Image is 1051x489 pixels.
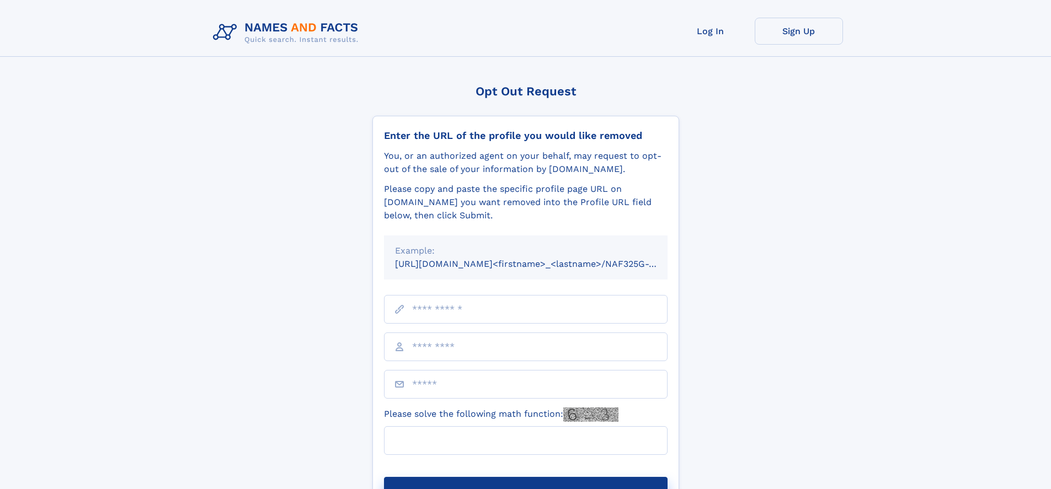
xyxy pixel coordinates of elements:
[384,149,668,176] div: You, or an authorized agent on your behalf, may request to opt-out of the sale of your informatio...
[384,182,668,222] div: Please copy and paste the specific profile page URL on [DOMAIN_NAME] you want removed into the Pr...
[395,259,689,269] small: [URL][DOMAIN_NAME]<firstname>_<lastname>/NAF325G-xxxxxxxx
[209,18,367,47] img: Logo Names and Facts
[666,18,755,45] a: Log In
[755,18,843,45] a: Sign Up
[384,407,618,422] label: Please solve the following math function:
[372,84,679,98] div: Opt Out Request
[395,244,657,257] div: Example:
[384,130,668,142] div: Enter the URL of the profile you would like removed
